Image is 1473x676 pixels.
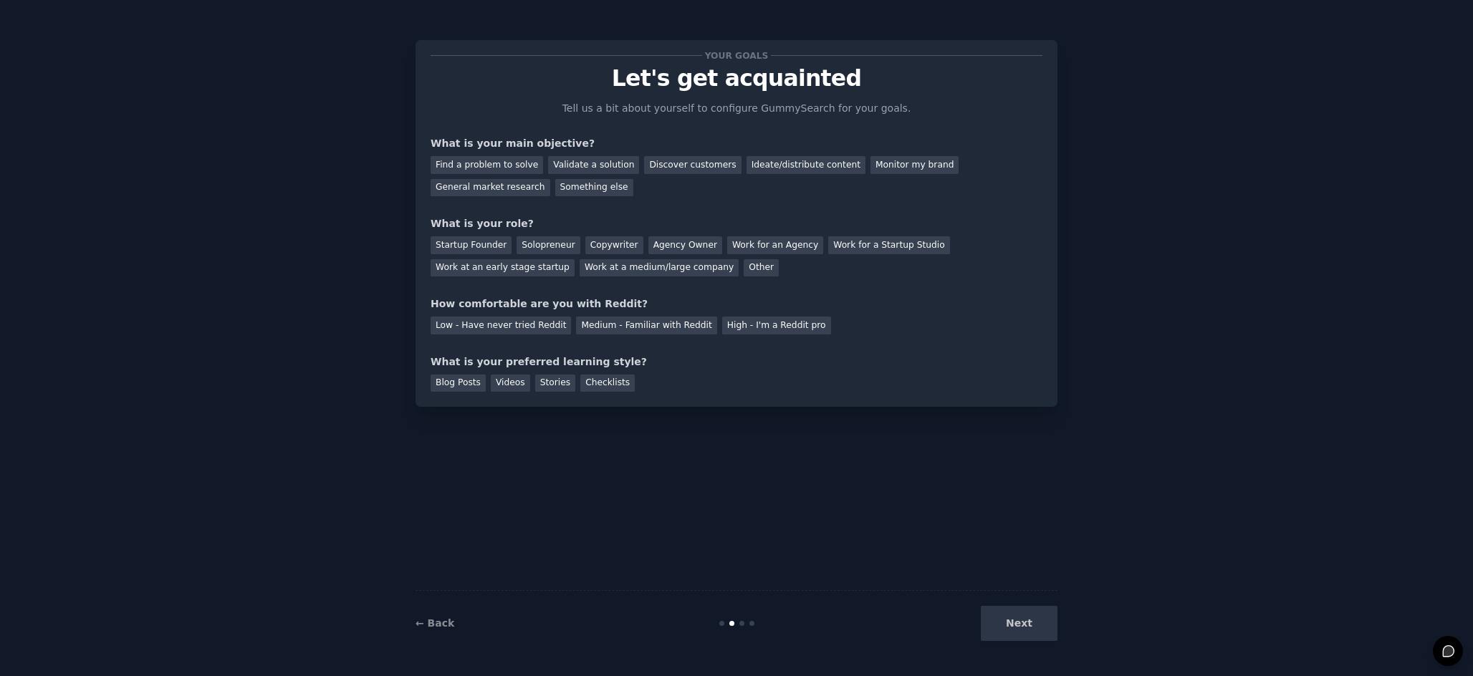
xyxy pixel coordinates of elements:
[431,136,1042,151] div: What is your main objective?
[431,179,550,197] div: General market research
[585,236,643,254] div: Copywriter
[431,317,571,334] div: Low - Have never tried Reddit
[548,156,639,174] div: Validate a solution
[431,66,1042,91] p: Let's get acquainted
[828,236,949,254] div: Work for a Startup Studio
[431,296,1042,312] div: How comfortable are you with Reddit?
[747,156,865,174] div: Ideate/distribute content
[727,236,823,254] div: Work for an Agency
[702,48,771,63] span: Your goals
[517,236,580,254] div: Solopreneur
[722,317,831,334] div: High - I'm a Reddit pro
[580,259,739,277] div: Work at a medium/large company
[431,236,512,254] div: Startup Founder
[431,354,1042,370] div: What is your preferred learning style?
[556,101,917,116] p: Tell us a bit about yourself to configure GummySearch for your goals.
[491,375,530,392] div: Videos
[416,617,454,629] a: ← Back
[431,375,486,392] div: Blog Posts
[431,156,543,174] div: Find a problem to solve
[648,236,722,254] div: Agency Owner
[870,156,959,174] div: Monitor my brand
[580,375,635,392] div: Checklists
[431,259,575,277] div: Work at an early stage startup
[535,375,575,392] div: Stories
[431,216,1042,231] div: What is your role?
[555,179,633,197] div: Something else
[576,317,716,334] div: Medium - Familiar with Reddit
[644,156,741,174] div: Discover customers
[744,259,779,277] div: Other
